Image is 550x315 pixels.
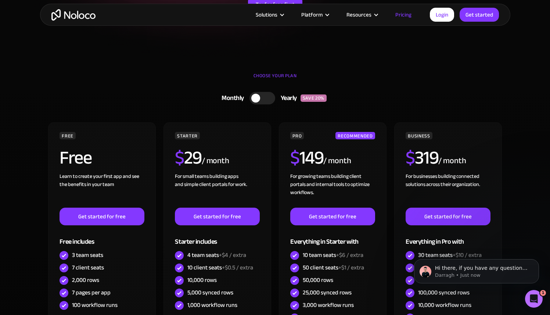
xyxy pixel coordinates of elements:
[187,276,217,284] div: 10,000 rows
[275,93,301,104] div: Yearly
[247,10,292,19] div: Solutions
[175,132,199,139] div: STARTER
[175,148,202,167] h2: 29
[292,10,337,19] div: Platform
[175,208,259,225] a: Get started for free
[290,132,304,139] div: PRO
[303,264,364,272] div: 50 client seats
[187,264,253,272] div: 10 client seats
[335,132,375,139] div: RECOMMENDED
[337,10,386,19] div: Resources
[290,225,375,249] div: Everything in Starter with
[338,262,364,273] span: +$1 / extra
[525,290,543,308] iframe: Intercom live chat
[403,244,550,295] iframe: Intercom notifications message
[60,132,76,139] div: FREE
[187,301,237,309] div: 1,000 workflow runs
[212,93,249,104] div: Monthly
[303,301,354,309] div: 3,000 workflow runs
[72,276,99,284] div: 2,000 rows
[290,140,299,175] span: $
[301,10,323,19] div: Platform
[47,70,503,89] div: CHOOSE YOUR PLAN
[290,208,375,225] a: Get started for free
[406,132,432,139] div: BUSINESS
[51,9,96,21] a: home
[303,289,352,297] div: 25,000 synced rows
[60,208,144,225] a: Get started for free
[460,8,499,22] a: Get started
[175,225,259,249] div: Starter includes
[72,289,111,297] div: 7 pages per app
[406,208,490,225] a: Get started for free
[301,94,327,102] div: SAVE 20%
[60,172,144,208] div: Learn to create your first app and see the benefits in your team ‍
[175,172,259,208] div: For small teams building apps and simple client portals for work. ‍
[202,155,229,167] div: / month
[386,10,421,19] a: Pricing
[336,250,363,261] span: +$6 / extra
[187,251,246,259] div: 4 team seats
[72,301,118,309] div: 100 workflow runs
[187,289,233,297] div: 5,000 synced rows
[418,301,471,309] div: 10,000 workflow runs
[222,262,253,273] span: +$0.5 / extra
[60,148,91,167] h2: Free
[430,8,454,22] a: Login
[406,172,490,208] div: For businesses building connected solutions across their organization. ‍
[406,225,490,249] div: Everything in Pro with
[256,10,277,19] div: Solutions
[290,172,375,208] div: For growing teams building client portals and internal tools to optimize workflows.
[438,155,466,167] div: / month
[290,148,323,167] h2: 149
[303,276,333,284] div: 50,000 rows
[60,225,144,249] div: Free includes
[219,250,246,261] span: +$4 / extra
[72,264,104,272] div: 7 client seats
[406,148,438,167] h2: 319
[540,290,546,296] span: 1
[406,140,415,175] span: $
[303,251,363,259] div: 10 team seats
[418,289,470,297] div: 100,000 synced rows
[346,10,371,19] div: Resources
[323,155,351,167] div: / month
[175,140,184,175] span: $
[72,251,103,259] div: 3 team seats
